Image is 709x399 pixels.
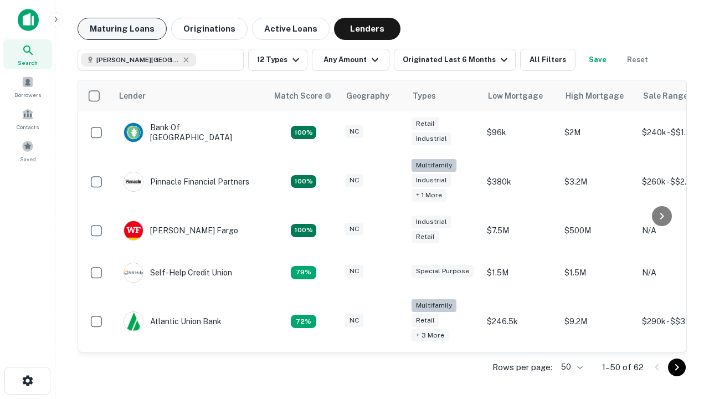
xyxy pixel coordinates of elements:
[412,132,451,145] div: Industrial
[481,294,559,350] td: $246.5k
[668,359,686,376] button: Go to next page
[394,49,516,71] button: Originated Last 6 Months
[557,359,584,375] div: 50
[291,266,316,279] div: Matching Properties: 11, hasApolloMatch: undefined
[345,265,363,278] div: NC
[124,122,256,142] div: Bank Of [GEOGRAPHIC_DATA]
[566,89,624,103] div: High Mortgage
[124,263,232,283] div: Self-help Credit Union
[20,155,36,163] span: Saved
[412,189,446,202] div: + 1 more
[18,9,39,31] img: capitalize-icon.png
[291,175,316,188] div: Matching Properties: 25, hasApolloMatch: undefined
[252,18,330,40] button: Active Loans
[559,252,636,294] td: $1.5M
[559,209,636,252] td: $500M
[345,314,363,327] div: NC
[78,18,167,40] button: Maturing Loans
[412,265,474,278] div: Special Purpose
[3,104,52,134] a: Contacts
[124,123,143,142] img: picture
[488,89,543,103] div: Low Mortgage
[274,90,330,102] h6: Match Score
[112,80,268,111] th: Lender
[412,117,439,130] div: Retail
[403,53,511,66] div: Originated Last 6 Months
[268,80,340,111] th: Capitalize uses an advanced AI algorithm to match your search with the best lender. The match sco...
[520,49,576,71] button: All Filters
[406,80,481,111] th: Types
[643,89,688,103] div: Sale Range
[14,90,41,99] span: Borrowers
[559,80,636,111] th: High Mortgage
[248,49,307,71] button: 12 Types
[654,310,709,364] iframe: Chat Widget
[481,252,559,294] td: $1.5M
[412,159,456,172] div: Multifamily
[412,174,451,187] div: Industrial
[96,55,179,65] span: [PERSON_NAME][GEOGRAPHIC_DATA], [GEOGRAPHIC_DATA]
[346,89,389,103] div: Geography
[124,221,238,241] div: [PERSON_NAME] Fargo
[412,299,456,312] div: Multifamily
[171,18,248,40] button: Originations
[412,314,439,327] div: Retail
[559,111,636,154] td: $2M
[124,172,143,191] img: picture
[17,122,39,131] span: Contacts
[124,312,143,331] img: picture
[312,49,389,71] button: Any Amount
[412,216,451,228] div: Industrial
[620,49,655,71] button: Reset
[3,71,52,101] a: Borrowers
[124,263,143,282] img: picture
[580,49,615,71] button: Save your search to get updates of matches that match your search criteria.
[412,329,449,342] div: + 3 more
[340,80,406,111] th: Geography
[481,209,559,252] td: $7.5M
[274,90,332,102] div: Capitalize uses an advanced AI algorithm to match your search with the best lender. The match sco...
[334,18,400,40] button: Lenders
[345,125,363,138] div: NC
[602,361,644,374] p: 1–50 of 62
[481,154,559,209] td: $380k
[291,315,316,328] div: Matching Properties: 10, hasApolloMatch: undefined
[124,311,222,331] div: Atlantic Union Bank
[481,111,559,154] td: $96k
[291,126,316,139] div: Matching Properties: 14, hasApolloMatch: undefined
[18,58,38,67] span: Search
[559,294,636,350] td: $9.2M
[345,223,363,236] div: NC
[559,154,636,209] td: $3.2M
[119,89,146,103] div: Lender
[124,221,143,240] img: picture
[492,361,552,374] p: Rows per page:
[412,231,439,243] div: Retail
[124,172,249,192] div: Pinnacle Financial Partners
[3,39,52,69] a: Search
[345,174,363,187] div: NC
[481,80,559,111] th: Low Mortgage
[291,224,316,237] div: Matching Properties: 14, hasApolloMatch: undefined
[3,136,52,166] a: Saved
[413,89,436,103] div: Types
